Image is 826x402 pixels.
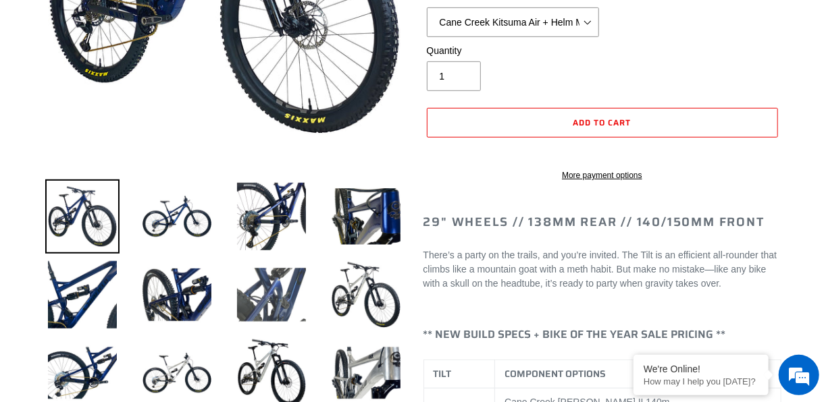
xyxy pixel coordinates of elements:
a: More payment options [427,169,778,181]
img: Load image into Gallery viewer, TILT - Complete Bike [329,258,403,332]
img: Load image into Gallery viewer, TILT - Complete Bike [45,179,120,254]
p: How may I help you today? [644,376,758,386]
h4: ** NEW BUILD SPECS + BIKE OF THE YEAR SALE PRICING ** [423,328,781,341]
img: Load image into Gallery viewer, TILT - Complete Bike [140,179,214,254]
h2: 29" Wheels // 138mm Rear // 140/150mm Front [423,215,781,230]
p: There’s a party on the trails, and you’re invited. The Tilt is an efficient all-rounder that clim... [423,248,781,291]
span: Add to cart [573,116,631,129]
img: Load image into Gallery viewer, TILT - Complete Bike [234,179,309,254]
img: Load image into Gallery viewer, TILT - Complete Bike [140,258,214,332]
th: COMPONENT OPTIONS [495,360,781,388]
img: Load image into Gallery viewer, TILT - Complete Bike [234,258,309,332]
button: Add to cart [427,108,778,138]
label: Quantity [427,44,599,58]
th: TILT [423,360,495,388]
img: Load image into Gallery viewer, TILT - Complete Bike [329,179,403,254]
div: We're Online! [644,364,758,374]
img: Load image into Gallery viewer, TILT - Complete Bike [45,258,120,332]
